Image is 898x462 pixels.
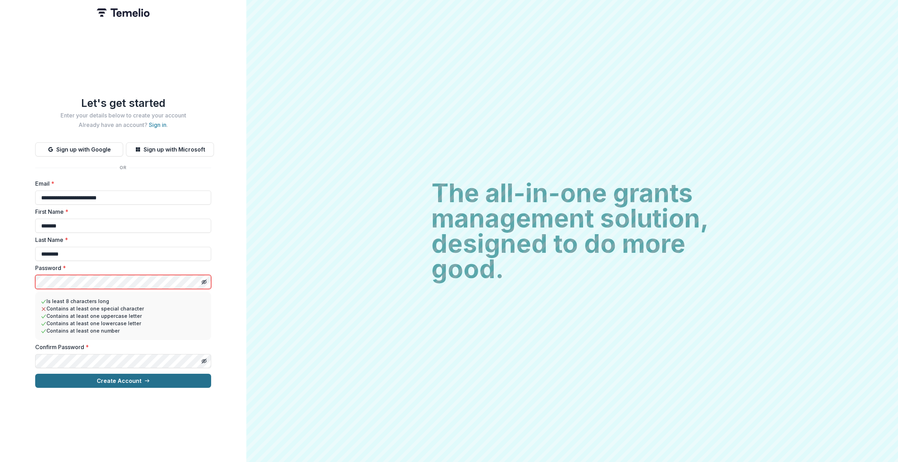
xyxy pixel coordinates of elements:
li: Is least 8 characters long [41,297,205,305]
li: Contains at least one uppercase letter [41,312,205,320]
img: Temelio [97,8,150,17]
h2: Enter your details below to create your account [35,112,211,119]
li: Contains at least one number [41,327,205,334]
button: Sign up with Google [35,142,123,156]
h2: Already have an account? . [35,122,211,128]
label: Confirm Password [35,343,207,351]
button: Sign up with Microsoft [126,142,214,156]
label: Last Name [35,236,207,244]
label: Email [35,179,207,188]
button: Toggle password visibility [198,355,210,367]
a: Sign in [149,121,166,128]
button: Toggle password visibility [198,276,210,288]
label: Password [35,264,207,272]
h1: Let's get started [35,97,211,109]
li: Contains at least one lowercase letter [41,320,205,327]
button: Create Account [35,374,211,388]
label: First Name [35,207,207,216]
li: Contains at least one special character [41,305,205,312]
